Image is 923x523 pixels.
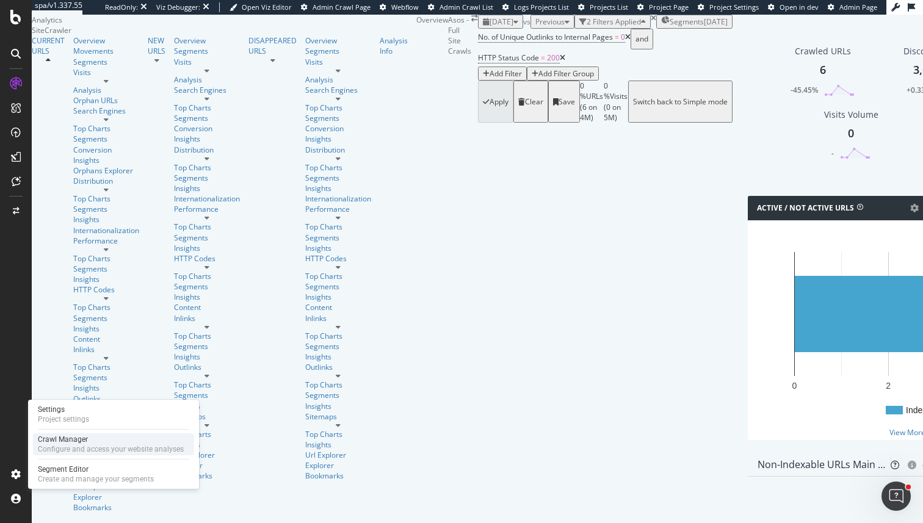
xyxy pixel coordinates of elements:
a: Explorer Bookmarks [174,460,240,481]
a: Explorer Bookmarks [305,460,371,481]
a: Segments [305,113,371,123]
a: Top Charts [174,222,240,232]
a: Top Charts [73,302,139,312]
a: Segments [174,173,240,183]
a: Insights [73,383,139,393]
a: Insights [305,352,371,362]
div: Insights [305,439,371,450]
a: Insights [174,292,240,302]
div: Add Filter [490,68,522,79]
div: -45.45% [791,85,818,95]
a: Analysis [73,85,139,95]
span: 2025 Oct. 1st [490,16,513,27]
a: Insights [174,183,240,193]
a: Search Engines [73,106,139,116]
div: Url Explorer [174,450,240,460]
div: SiteCrawler [32,25,416,35]
a: Segments [174,281,240,292]
a: Insights [305,134,371,144]
a: Conversion [73,145,139,155]
i: Options [910,204,919,212]
span: Webflow [391,2,419,12]
a: Distribution [174,145,240,155]
a: Project Page [637,2,689,12]
a: Segment EditorCreate and manage your segments [33,463,194,485]
span: = [615,32,619,42]
button: Clear [513,81,548,123]
div: Top Charts [305,331,371,341]
a: Insights [305,401,371,411]
div: Explorer Bookmarks [73,492,139,513]
a: Segments [305,233,371,243]
a: Performance [305,204,371,214]
a: Top Charts [174,103,240,113]
div: Insights [174,439,240,450]
div: Top Charts [174,271,240,281]
div: - [831,148,834,159]
button: Previous [530,15,574,29]
div: Top Charts [73,123,139,134]
div: Clear [525,96,543,107]
button: and [631,29,653,49]
a: Visits [73,67,139,78]
div: HTTP Codes [174,253,240,264]
div: Orphan URLs [73,95,139,106]
div: Analytics [32,15,416,25]
a: Insights [73,155,139,165]
a: Insights [305,183,371,193]
a: Top Charts [305,222,371,232]
div: Analysis Info [380,35,408,56]
a: Admin Crawl Page [301,2,371,12]
div: Segments [174,341,240,352]
div: CURRENT URLS [32,35,65,56]
a: Performance [73,236,139,246]
a: Inlinks [305,313,371,323]
span: 0 [621,32,625,42]
div: Distribution [305,145,371,155]
a: Segments [174,113,240,123]
a: Insights [73,274,139,284]
a: Overview [305,35,371,46]
a: Segments [305,341,371,352]
div: DISAPPEARED URLS [248,35,297,56]
a: Conversion [305,123,371,134]
a: Segments [73,57,139,67]
div: Segments [73,204,139,214]
div: Crawl Manager [38,435,184,444]
div: Top Charts [305,429,371,439]
a: Outlinks [305,362,371,372]
div: Segments [174,46,240,56]
div: Crawled URLs [795,45,851,57]
a: Overview [73,35,139,46]
a: Admin Crawl List [428,2,493,12]
div: Non-Indexable URLs Main Reason [758,458,886,471]
a: Insights [73,323,139,334]
span: Logs Projects List [514,2,569,12]
div: Content [174,302,240,312]
div: Performance [174,204,240,214]
div: Add Filter Group [538,68,594,79]
a: Segments [174,390,240,400]
div: Project settings [38,414,89,424]
a: Analysis [305,74,371,85]
a: Webflow [380,2,419,12]
div: Configure and access your website analyses [38,444,184,454]
div: Insights [174,401,240,411]
a: NEW URLS [148,35,165,56]
a: Open Viz Editor [230,2,292,12]
a: Admin Page [828,2,877,12]
div: 2 Filters Applied [587,16,641,27]
a: Content [305,302,371,312]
